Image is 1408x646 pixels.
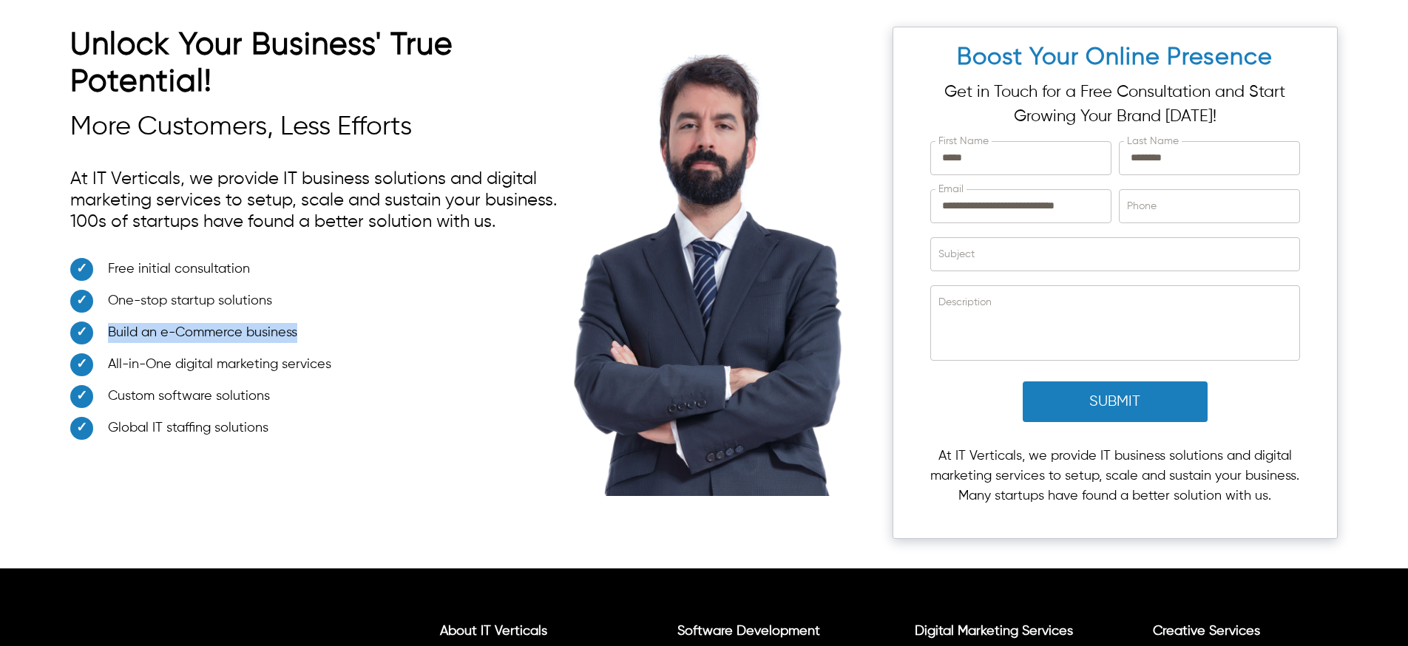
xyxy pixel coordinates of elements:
h3: More Customers, Less Efforts [70,112,577,143]
button: Submit [1023,381,1208,422]
a: Digital Marketing Services [915,625,1073,638]
a: Creative Services [1153,625,1260,638]
span: All-in-One digital marketing services [108,355,331,375]
h2: Boost Your Online Presence [921,35,1309,81]
span: One-stop startup solutions [108,291,272,311]
a: About IT Verticals [440,625,547,638]
span: Build an e-Commerce business [108,323,297,343]
p: At IT Verticals, we provide IT business solutions and digital marketing services to setup, scale ... [930,446,1300,506]
span: Free initial consultation [108,259,250,279]
p: Get in Touch for a Free Consultation and Start Growing Your Brand [DATE]! [930,81,1300,129]
a: Software Development [677,625,820,638]
h2: Unlock Your Business' True Potential! [70,27,577,108]
span: Custom software solutions [108,387,270,407]
span: Global IT staffing solutions [108,418,268,438]
p: At IT Verticals, we provide IT business solutions and digital marketing services to setup, scale ... [70,161,577,240]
